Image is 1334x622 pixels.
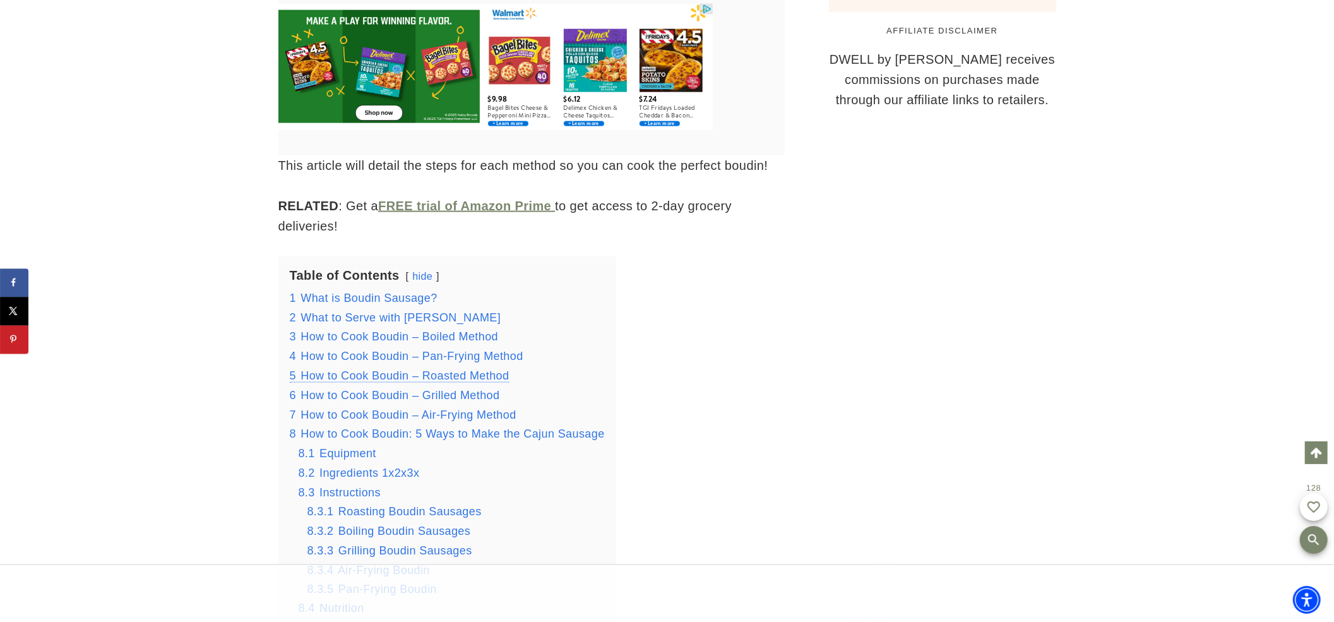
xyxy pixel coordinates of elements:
span: 8 [290,428,296,440]
span: What to Serve with [PERSON_NAME] [301,311,501,324]
div: TGI Fridays Loaded Cheddar & Bacon Potato Skins Frozen Snacks & Appetizers, 13.5 oz Box Regular [640,104,705,119]
div: $6.12 [564,95,583,104]
a: 8.3.3 Grilling Boudin Sausages [307,544,472,557]
p: DWELL by [PERSON_NAME] receives commissions on purchases made through our affiliate links to reta... [829,49,1056,110]
a: 8.2 Ingredients 1x2x3x [299,467,420,479]
span: How to Cook Boudin – Air-Frying Method [301,409,516,421]
a: TGI Fridays Loaded Cheddar & Bacon Potato Skins Frozen Snacks & Appetizers, 13.5 oz Box Regular $... [637,28,708,126]
a: 3 How to Cook Boudin – Boiled Method [290,330,499,343]
iframe: Advertisement [438,565,897,622]
span: 8.1 [299,447,315,460]
span: Equipment [319,447,376,460]
div: By [6,140,91,149]
img: TGI Fridays Loaded Cheddar & Bacon Potato Skins Frozen Snacks & Appetizers, 13.5 oz Box Regular [640,28,703,92]
strong: RELATED [278,199,339,213]
iframe: Advertisement [942,123,943,123]
span: Roasting Boudin Sausages [338,505,482,518]
b: Table of Contents [290,268,400,282]
a: Bagel Bites Cheese & Pepperoni Mini Pizza Bagel Frozen Snack and Appetizers, 40 Ct Box Jumbo, Con... [485,28,556,126]
strong: FREE trial of Amazon Prime [378,199,551,213]
span: 1 [290,292,296,304]
span: Boiling Boudin Sausages [338,525,470,537]
span: How to Cook Boudin – Grilled Method [301,389,499,402]
a: Delimex Chicken & Cheese Taquitos Frozen Snacks, 16 Count Box, 19.2 oz $6.12 Delimex Chicken & Ch... [561,28,632,126]
div: Learn more [564,121,604,126]
img: Delimex Chicken & Cheese Taquitos Frozen Snacks, 16 Count Box, 19.2 oz [564,28,627,92]
a: 8.1 Equipment [299,447,376,460]
span: What is Boudin Sausage? [301,292,437,304]
a: hide [412,271,432,282]
span: 6 [290,389,296,402]
div: Accessibility Menu [1293,586,1321,614]
span: 3 [290,330,296,343]
p: This article will detail the steps for each method so you can cook the perfect boudin! [278,155,785,176]
img: Kraft Heinz [492,4,537,21]
a: 8.3.1 Roasting Boudin Sausages [307,505,482,518]
span: Learn More [108,140,146,149]
span: How to Cook Boudin – Roasted Method [301,369,509,382]
span: 8.2 [299,467,315,479]
div: Learn more [488,121,528,126]
a: FREE trial of Amazon Prime [378,199,555,213]
a: 8.3 Instructions [299,486,381,499]
a: 2 What to Serve with [PERSON_NAME] [290,311,501,324]
div: $7.24 [640,95,660,104]
div: $9.98 [488,95,510,104]
span: 7 [290,409,296,421]
a: 8.3.2 Boiling Boudin Sausages [307,525,471,537]
span: How to Cook Boudin – Pan-Frying Method [301,350,523,362]
a: 6 How to Cook Boudin – Grilled Method [290,389,500,402]
span: Grilling Boudin Sausages [338,544,472,557]
h5: AFFILIATE DISCLAIMER [829,25,1056,37]
img: Ad Choices [147,1,157,11]
a: Publix (22Squared) [16,140,91,150]
span: 8.3.3 [307,544,334,557]
a: 8 How to Cook Boudin: 5 Ways to Make the Cajun Sausage [290,428,605,440]
a: 1 What is Boudin Sausage? [290,292,438,304]
span: Ingredients 1x2x3x [319,467,419,479]
p: : Get a to get access to 2-day grocery deliveries! [278,196,785,236]
div: Bagel Bites Cheese & Pepperoni Mini Pizza Bagel Frozen Snack and Appetizers, 40 Ct Box Jumbo, Con... [488,104,554,119]
span: Instructions [319,486,381,499]
a: 7 How to Cook Boudin – Air-Frying Method [290,409,516,421]
img: Kraft Heinz [690,4,706,21]
a: 5 How to Cook Boudin – Roasted Method [290,369,509,383]
a: 4 How to Cook Boudin – Pan-Frying Method [290,350,523,362]
div: Delimex Chicken & Cheese Taquitos Frozen Snacks, 16 Count Box, 19.2 oz [564,104,629,119]
span: 8.3.2 [307,525,334,537]
a: Delicious Publix deals, delivered. [6,110,107,134]
span: 2 [290,311,296,324]
span: 8.3 [299,486,315,499]
span: 4 [290,350,296,362]
a: Scroll to top [1305,441,1328,464]
img: Bagel Bites Cheese & Pepperoni Mini Pizza Bagel Frozen Snack and Appetizers, 40 Ct Box Jumbo, Con... [488,28,551,92]
span: 8.3.1 [307,505,334,518]
img: OBA_TRANS.png [700,4,712,13]
span: 5 [290,369,296,382]
span: How to Cook Boudin – Boiled Method [301,330,498,343]
div: Learn more [640,121,680,126]
span: How to Cook Boudin: 5 Ways to Make the Cajun Sausage [301,428,604,440]
a: Learn More [102,137,152,152]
